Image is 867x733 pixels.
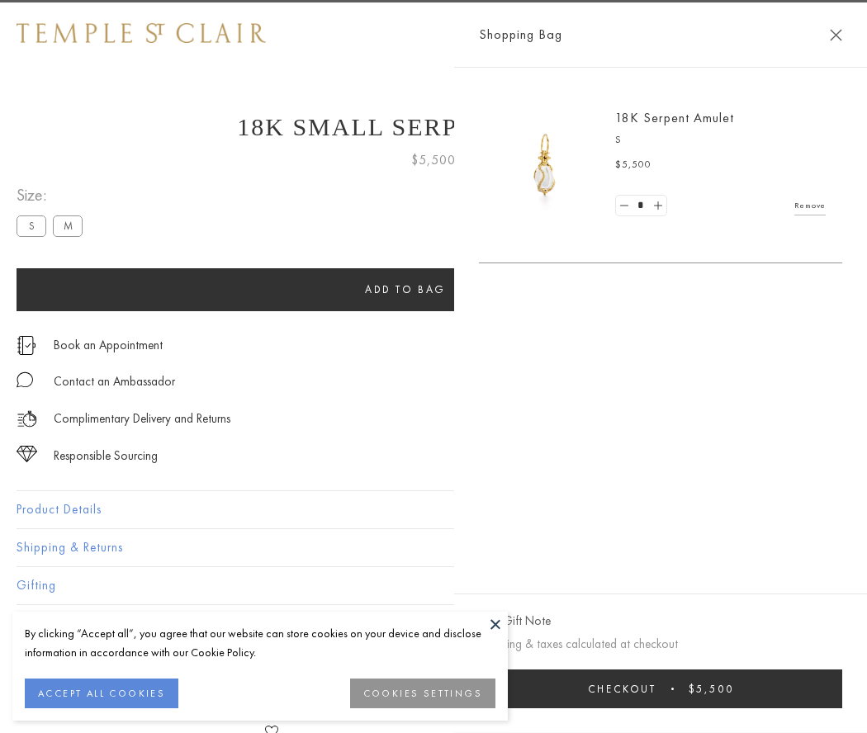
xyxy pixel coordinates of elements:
[479,634,842,655] p: Shipping & taxes calculated at checkout
[17,336,36,355] img: icon_appointment.svg
[615,132,826,149] p: S
[17,491,850,528] button: Product Details
[17,409,37,429] img: icon_delivery.svg
[615,109,734,126] a: 18K Serpent Amulet
[479,24,562,45] span: Shopping Bag
[25,624,495,662] div: By clicking “Accept all”, you agree that our website can store cookies on your device and disclos...
[830,29,842,41] button: Close Shopping Bag
[350,679,495,708] button: COOKIES SETTINGS
[17,529,850,566] button: Shipping & Returns
[17,567,850,604] button: Gifting
[616,196,632,216] a: Set quantity to 0
[479,611,551,631] button: Add Gift Note
[588,682,656,696] span: Checkout
[54,371,175,392] div: Contact an Ambassador
[17,371,33,388] img: MessageIcon-01_2.svg
[17,268,794,311] button: Add to bag
[17,113,850,141] h1: 18K Small Serpent Amulet
[689,682,734,696] span: $5,500
[54,336,163,354] a: Book an Appointment
[17,215,46,236] label: S
[479,669,842,708] button: Checkout $5,500
[649,196,666,216] a: Set quantity to 2
[17,23,266,43] img: Temple St. Clair
[53,215,83,236] label: M
[495,116,595,215] img: P51836-E11SERPPV
[365,282,446,296] span: Add to bag
[25,679,178,708] button: ACCEPT ALL COOKIES
[54,446,158,466] div: Responsible Sourcing
[17,182,89,209] span: Size:
[411,149,456,171] span: $5,500
[17,446,37,462] img: icon_sourcing.svg
[54,409,230,429] p: Complimentary Delivery and Returns
[794,196,826,215] a: Remove
[615,157,651,173] span: $5,500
